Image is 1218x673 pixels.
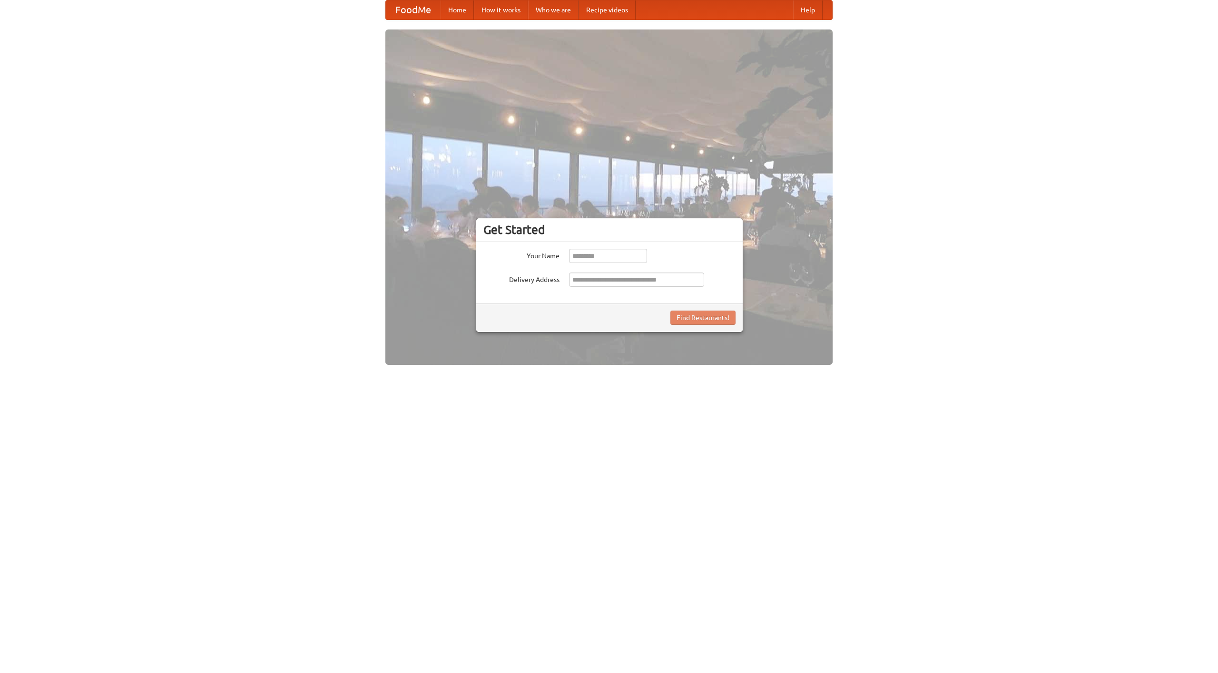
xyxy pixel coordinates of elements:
a: Home [441,0,474,20]
a: Help [793,0,823,20]
button: Find Restaurants! [670,311,736,325]
a: Who we are [528,0,579,20]
h3: Get Started [483,223,736,237]
a: How it works [474,0,528,20]
a: FoodMe [386,0,441,20]
label: Your Name [483,249,560,261]
a: Recipe videos [579,0,636,20]
label: Delivery Address [483,273,560,284]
